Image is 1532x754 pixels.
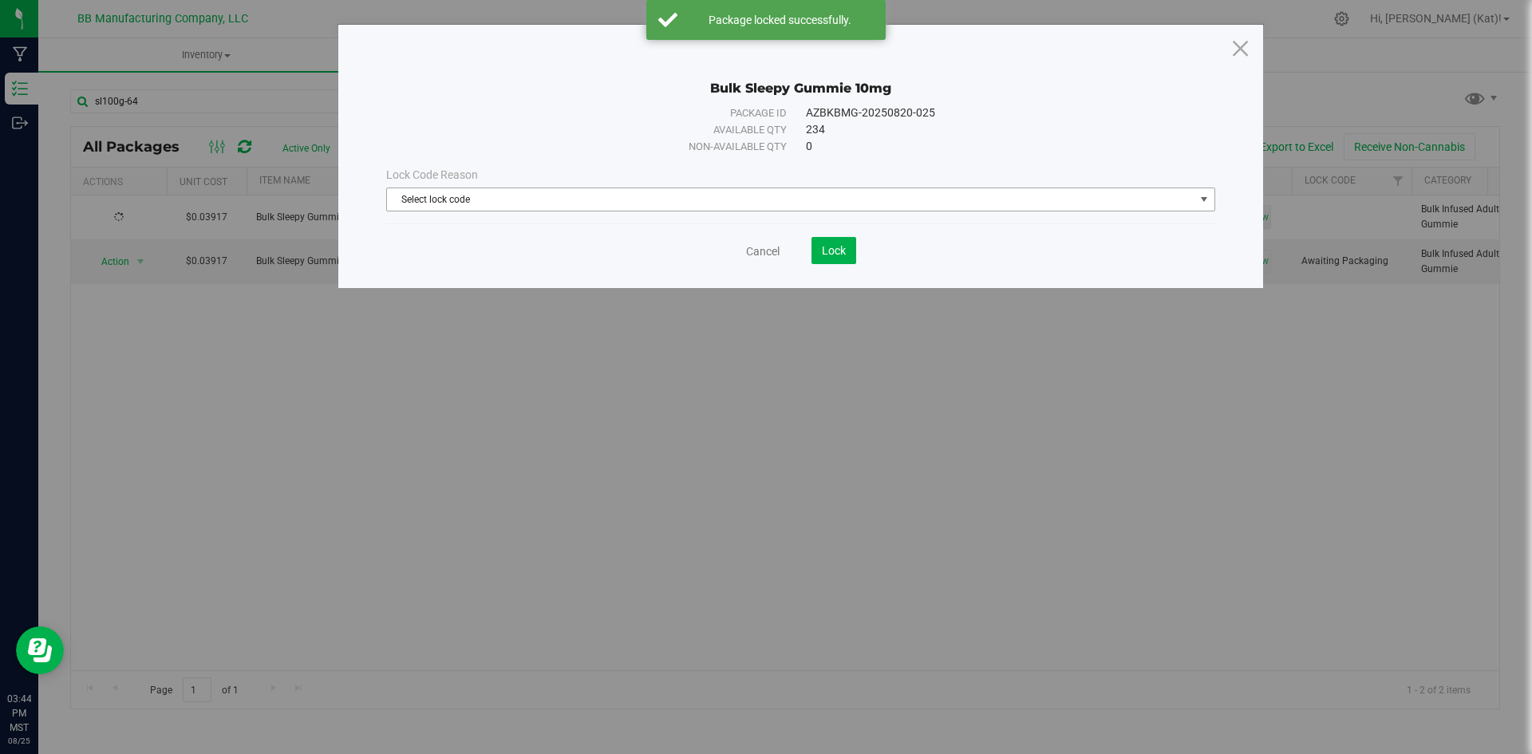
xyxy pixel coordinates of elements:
button: Lock [811,237,856,264]
span: Lock Code Reason [386,168,478,181]
span: Lock [822,244,846,257]
div: 0 [806,138,1179,155]
div: 234 [806,121,1179,138]
iframe: Resource center [16,626,64,674]
div: AZBKBMG-20250820-025 [806,105,1179,121]
div: Available qty [422,122,787,138]
a: Cancel [746,243,780,259]
span: Select lock code [387,188,1194,211]
div: Package ID [422,105,787,121]
span: select [1194,188,1214,211]
div: Package locked successfully. [686,12,874,28]
div: Non-available qty [422,139,787,155]
div: Bulk Sleepy Gummie 10mg [386,57,1215,97]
